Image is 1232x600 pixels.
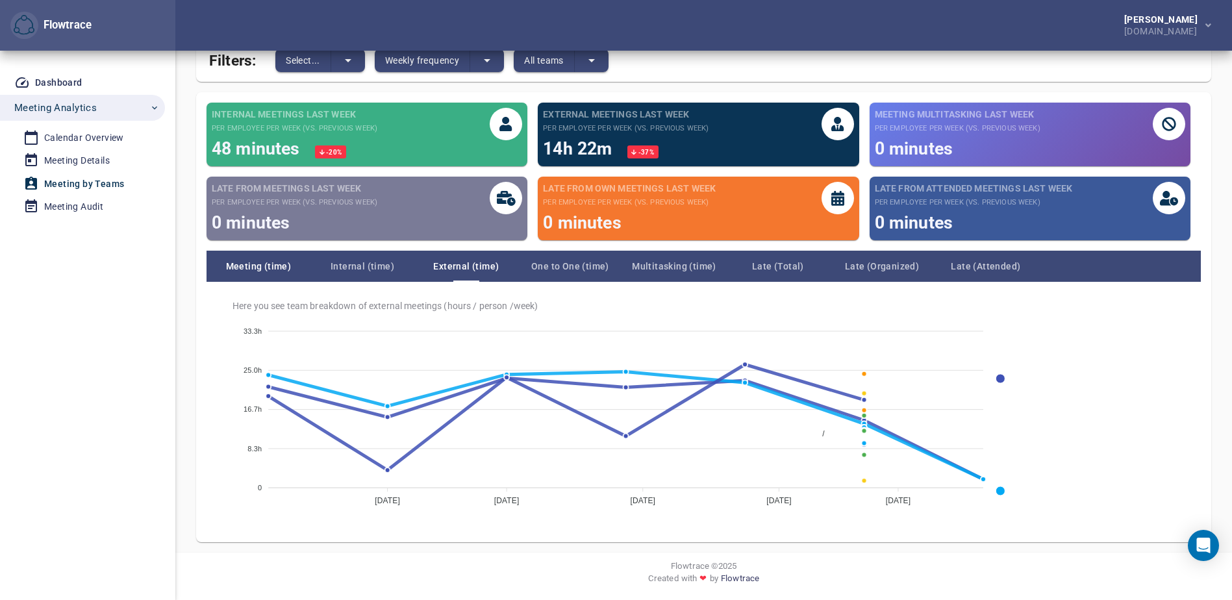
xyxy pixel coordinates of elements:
[726,258,830,274] span: Late (Total)
[875,197,1073,208] small: per employee per week (vs. previous week)
[494,497,520,506] tspan: [DATE]
[524,53,564,68] span: All teams
[514,49,575,72] button: All teams
[10,12,92,40] div: Flowtrace
[671,560,736,572] span: Flowtrace © 2025
[44,153,110,169] div: Meeting Details
[1188,530,1219,561] div: Open Intercom Messenger
[244,366,262,374] tspan: 25.0h
[209,44,256,72] span: Filters:
[212,212,290,232] span: 0 minutes
[518,258,622,274] span: One to One (time)
[212,108,377,121] span: Internal meetings last week
[697,572,709,584] span: ❤
[622,258,726,274] span: Multitasking (time)
[44,199,103,215] div: Meeting Audit
[35,75,82,91] div: Dashboard
[830,258,934,274] span: Late (Organized)
[875,212,953,232] span: 0 minutes
[286,53,320,68] span: Select...
[934,258,1038,274] span: Late (Attended)
[514,49,609,72] div: split button
[14,15,34,36] img: Flowtrace
[38,18,92,33] div: Flowtrace
[233,300,1185,312] span: Here you see team breakdown of external meetings (hours / person / week )
[212,182,377,195] span: Late from meetings last week
[543,138,616,158] span: 14h 22m
[244,406,262,414] tspan: 16.7h
[207,251,1201,282] div: Team breakdown
[244,327,262,335] tspan: 33.3h
[212,123,377,134] small: per employee per week (vs. previous week)
[207,258,310,274] span: Meeting (time)
[375,497,400,506] tspan: [DATE]
[14,99,97,116] span: Meeting Analytics
[275,49,331,72] button: Select...
[1124,24,1203,36] div: [DOMAIN_NAME]
[375,49,504,72] div: split button
[721,572,759,590] a: Flowtrace
[875,123,1040,134] small: per employee per week (vs. previous week)
[258,484,262,492] tspan: 0
[812,429,824,438] span: /
[375,49,470,72] button: Weekly frequency
[247,445,262,453] tspan: 8.3h
[637,149,654,156] span: -37 %
[875,182,1073,195] span: Late from attended meetings last week
[275,49,365,72] div: split button
[766,497,792,506] tspan: [DATE]
[44,130,124,146] div: Calendar Overview
[1103,11,1222,40] button: [PERSON_NAME][DOMAIN_NAME]
[543,212,621,232] span: 0 minutes
[186,572,1222,590] div: Created with
[875,108,1040,121] span: Meeting Multitasking last week
[710,572,718,590] span: by
[44,176,124,192] div: Meeting by Teams
[543,108,709,121] span: External meetings last week
[543,182,716,195] span: Late from own meetings last week
[631,497,656,506] tspan: [DATE]
[310,258,414,274] span: Internal (time)
[414,258,518,274] span: External (time)
[543,197,716,208] small: per employee per week (vs. previous week)
[543,123,709,134] small: per employee per week (vs. previous week)
[325,149,342,156] span: -20 %
[875,138,953,158] span: 0 minutes
[10,12,38,40] button: Flowtrace
[886,497,911,506] tspan: [DATE]
[385,53,459,68] span: Weekly frequency
[212,138,305,158] span: 48 minutes
[1124,15,1203,24] div: [PERSON_NAME]
[212,197,377,208] small: per employee per week (vs. previous week)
